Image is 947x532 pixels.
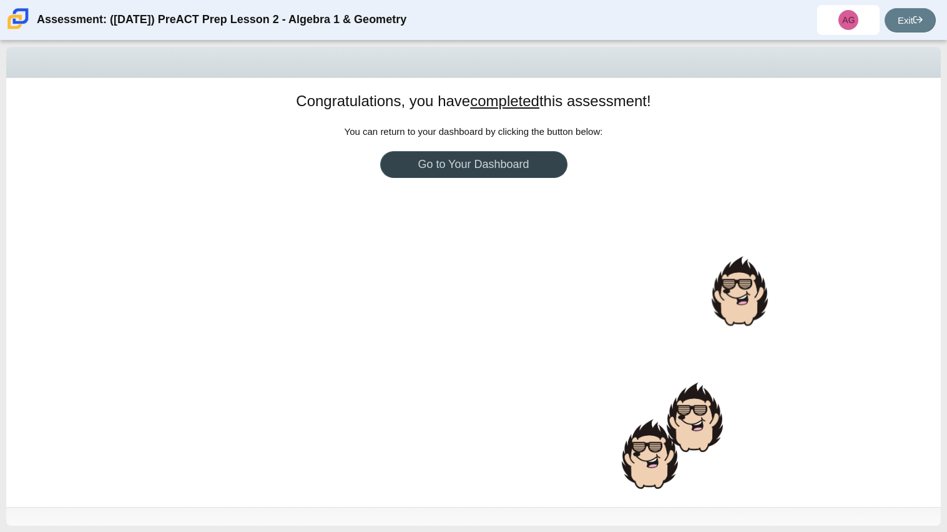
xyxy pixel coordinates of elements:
span: AG [842,16,855,24]
div: Assessment: ([DATE]) PreACT Prep Lesson 2 - Algebra 1 & Geometry [37,5,406,35]
a: Go to Your Dashboard [380,151,567,178]
a: Exit [885,8,936,32]
a: Carmen School of Science & Technology [5,23,31,34]
h1: Congratulations, you have this assessment! [296,91,650,112]
span: You can return to your dashboard by clicking the button below: [345,126,603,137]
u: completed [470,92,539,109]
img: Carmen School of Science & Technology [5,6,31,32]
